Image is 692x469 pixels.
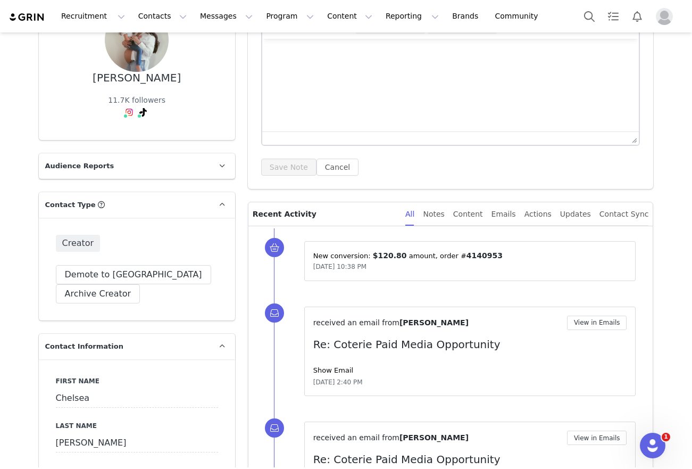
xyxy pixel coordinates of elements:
button: Cancel [316,159,358,176]
div: [PERSON_NAME] [93,72,181,84]
span: [DATE] 10:38 PM [313,263,366,270]
span: 4140953 [466,251,503,260]
label: First Name [56,376,218,386]
span: [PERSON_NAME] [399,433,469,442]
div: 11.7K followers [108,95,165,106]
span: Contact Type [45,200,96,210]
button: Messages [194,4,259,28]
a: Show Email [313,366,353,374]
div: Notes [423,202,444,226]
button: View in Emails [567,431,627,445]
div: Content [453,202,483,226]
button: Program [260,4,320,28]
img: grin logo [9,12,46,22]
button: Recruitment [55,4,131,28]
span: received an email from [313,433,399,442]
div: Emails [491,202,516,226]
iframe: Rich Text Area [262,39,639,131]
p: Recent Activity [253,202,397,226]
span: [PERSON_NAME] [399,318,469,327]
button: Demote to [GEOGRAPHIC_DATA] [56,265,211,284]
button: Search [578,4,601,28]
button: Contacts [132,4,193,28]
span: $120.80 [373,251,407,260]
p: Re: Coterie Paid Media Opportunity [313,451,627,467]
img: instagram.svg [125,108,134,117]
span: 1 [662,433,670,441]
button: View in Emails [567,316,627,330]
a: Tasks [602,4,625,28]
img: 363aaee5-b870-4e72-9cea-9bcb94679407.jpg [105,8,169,72]
span: [DATE] 2:40 PM [313,377,363,387]
a: Community [489,4,549,28]
div: Actions [524,202,552,226]
span: Contact Information [45,341,123,352]
div: Updates [560,202,591,226]
iframe: Intercom live chat [640,433,665,458]
p: New conversion: ⁨ ⁩ amount⁨⁩⁨, order #⁨ ⁩⁩ [313,250,627,261]
div: Press the Up and Down arrow keys to resize the editor. [628,132,639,145]
button: Save Note [261,159,316,176]
img: placeholder-profile.jpg [656,8,673,25]
span: received an email from [313,318,399,327]
div: Contact Sync [599,202,649,226]
button: Profile [649,8,683,25]
button: Content [321,4,379,28]
label: Last Name [56,421,218,431]
button: Reporting [379,4,445,28]
span: Creator [56,235,101,252]
button: Notifications [626,4,649,28]
a: Brands [446,4,488,28]
span: Audience Reports [45,161,114,171]
p: Re: Coterie Paid Media Opportunity [313,336,627,352]
button: Archive Creator [56,284,140,303]
div: All [405,202,414,226]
